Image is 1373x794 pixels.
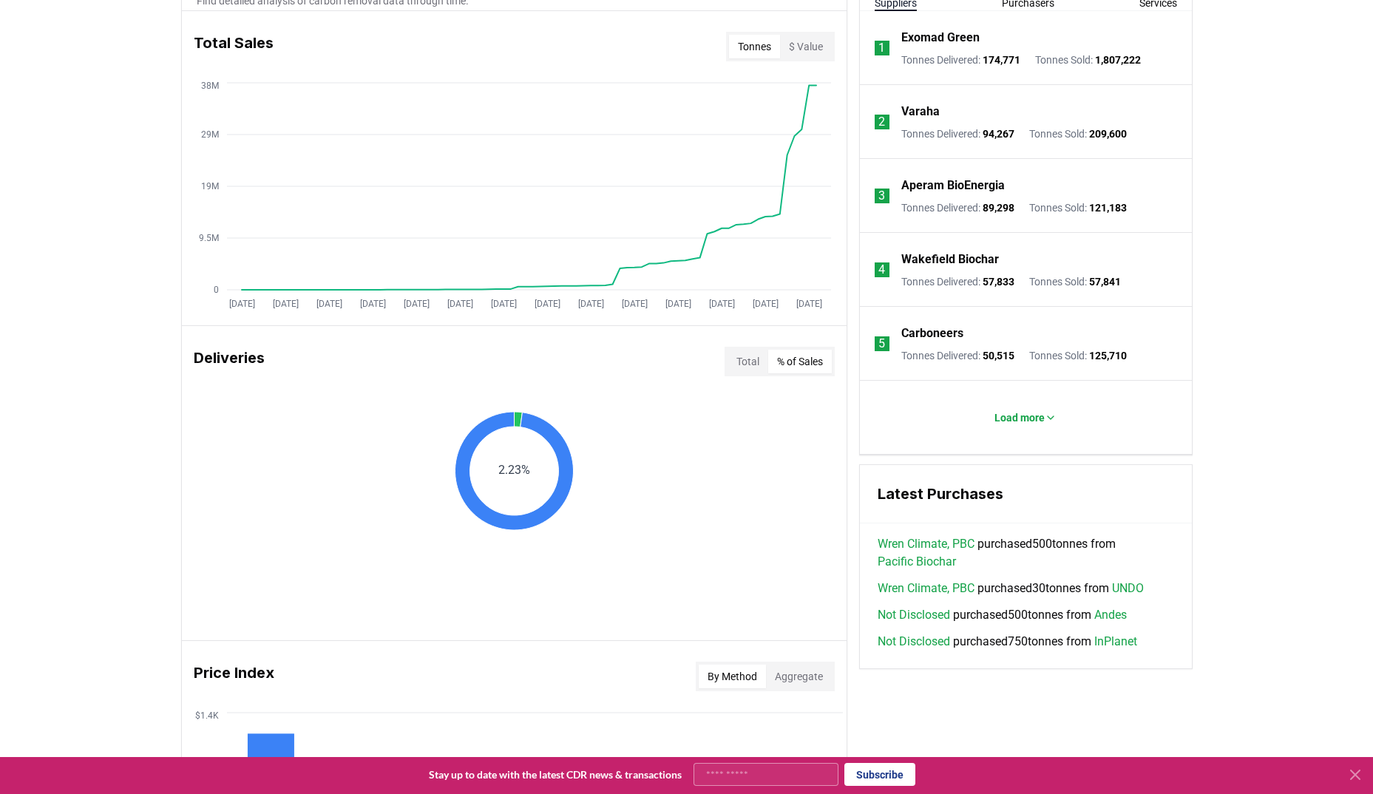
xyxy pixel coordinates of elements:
a: Pacific Biochar [878,553,956,571]
a: Not Disclosed [878,633,950,651]
tspan: [DATE] [534,299,560,309]
tspan: [DATE] [490,299,516,309]
p: Tonnes Sold : [1029,348,1127,363]
a: Varaha [901,103,940,121]
tspan: 38M [201,81,219,91]
a: Wren Climate, PBC [878,580,974,597]
p: 3 [878,187,885,205]
tspan: 29M [201,129,219,140]
span: 121,183 [1089,202,1127,214]
text: 2.23% [498,463,530,477]
span: 125,710 [1089,350,1127,362]
a: Aperam BioEnergia [901,177,1005,194]
span: 50,515 [983,350,1014,362]
tspan: [DATE] [665,299,691,309]
a: Wakefield Biochar [901,251,999,268]
p: 5 [878,335,885,353]
a: UNDO [1112,580,1144,597]
p: 2 [878,113,885,131]
span: 57,841 [1089,276,1121,288]
tspan: 19M [201,181,219,191]
span: purchased 750 tonnes from [878,633,1137,651]
p: Tonnes Delivered : [901,52,1020,67]
span: 174,771 [983,54,1020,66]
span: purchased 30 tonnes from [878,580,1144,597]
p: 4 [878,261,885,279]
h3: Deliveries [194,347,265,376]
tspan: $1.4K [195,710,219,721]
button: $ Value [780,35,832,58]
span: 94,267 [983,128,1014,140]
a: Carboneers [901,325,963,342]
tspan: [DATE] [403,299,429,309]
h3: Price Index [194,662,274,691]
p: Tonnes Sold : [1035,52,1141,67]
span: 57,833 [983,276,1014,288]
h3: Total Sales [194,32,274,61]
h3: Latest Purchases [878,483,1174,505]
tspan: [DATE] [272,299,298,309]
button: Load more [983,403,1068,432]
a: Wren Climate, PBC [878,535,974,553]
a: Andes [1094,606,1127,624]
tspan: [DATE] [577,299,603,309]
tspan: [DATE] [752,299,778,309]
button: Aggregate [766,665,832,688]
a: InPlanet [1094,633,1137,651]
tspan: [DATE] [447,299,472,309]
span: purchased 500 tonnes from [878,535,1174,571]
span: 1,807,222 [1095,54,1141,66]
p: Tonnes Delivered : [901,126,1014,141]
p: Tonnes Delivered : [901,348,1014,363]
tspan: [DATE] [316,299,342,309]
tspan: [DATE] [621,299,647,309]
a: Not Disclosed [878,606,950,624]
p: Tonnes Sold : [1029,126,1127,141]
button: Total [728,350,768,373]
p: Tonnes Delivered : [901,200,1014,215]
tspan: [DATE] [359,299,385,309]
a: Exomad Green [901,29,980,47]
button: % of Sales [768,350,832,373]
span: 209,600 [1089,128,1127,140]
p: 1 [878,39,885,57]
tspan: [DATE] [228,299,254,309]
tspan: [DATE] [796,299,821,309]
p: Tonnes Delivered : [901,274,1014,289]
tspan: 9.5M [199,233,219,243]
span: purchased 500 tonnes from [878,606,1127,624]
span: 89,298 [983,202,1014,214]
tspan: 0 [214,285,219,295]
p: Load more [994,410,1045,425]
p: Tonnes Sold : [1029,274,1121,289]
p: Tonnes Sold : [1029,200,1127,215]
button: Tonnes [729,35,780,58]
button: By Method [699,665,766,688]
tspan: [DATE] [708,299,734,309]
